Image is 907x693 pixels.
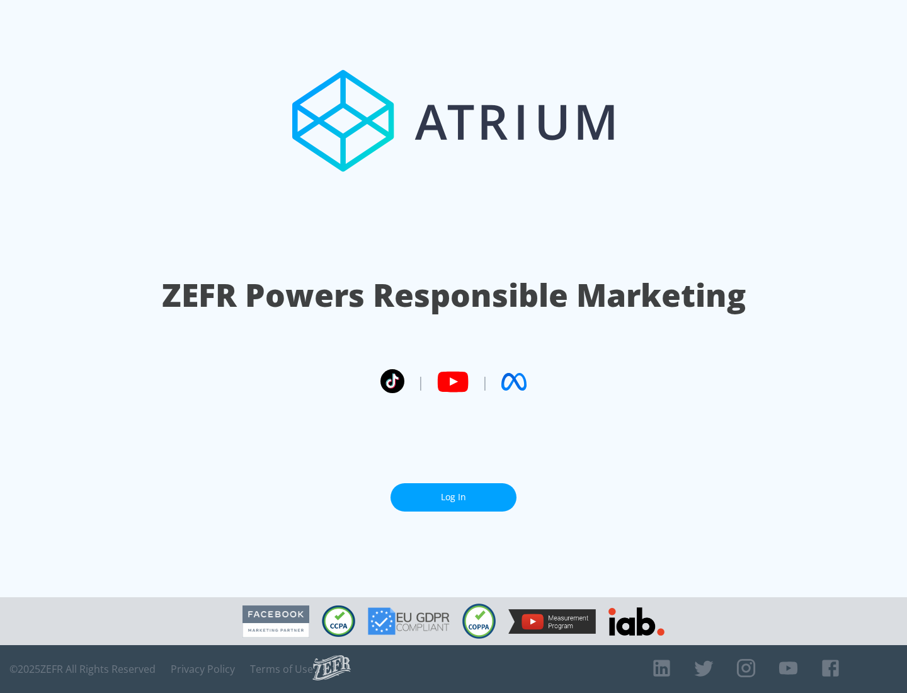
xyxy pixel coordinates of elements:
img: IAB [608,607,665,636]
img: GDPR Compliant [368,607,450,635]
img: COPPA Compliant [462,604,496,639]
span: | [417,372,425,391]
span: | [481,372,489,391]
a: Log In [391,483,516,512]
a: Terms of Use [250,663,313,675]
span: © 2025 ZEFR All Rights Reserved [9,663,156,675]
h1: ZEFR Powers Responsible Marketing [162,273,746,317]
img: Facebook Marketing Partner [242,605,309,638]
img: YouTube Measurement Program [508,609,596,634]
img: CCPA Compliant [322,605,355,637]
a: Privacy Policy [171,663,235,675]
